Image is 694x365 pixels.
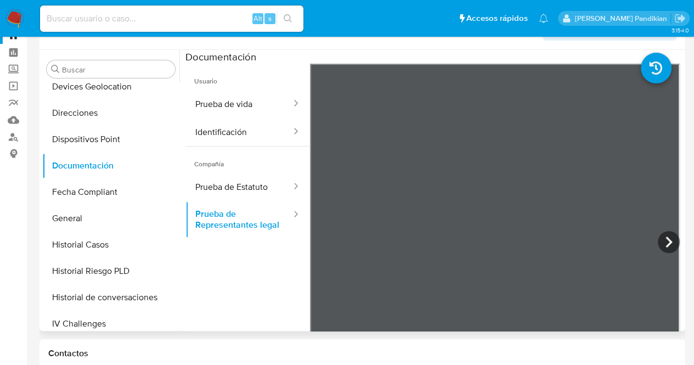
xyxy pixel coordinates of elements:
[40,12,303,26] input: Buscar usuario o caso...
[277,11,299,26] button: search-icon
[268,13,272,24] span: s
[42,258,179,284] button: Historial Riesgo PLD
[42,232,179,258] button: Historial Casos
[42,153,179,179] button: Documentación
[42,284,179,311] button: Historial de conversaciones
[42,311,179,337] button: IV Challenges
[574,13,670,24] p: agostina.bazzano@mercadolibre.com
[48,348,676,359] h1: Contactos
[253,13,262,24] span: Alt
[42,126,179,153] button: Dispositivos Point
[62,65,171,75] input: Buscar
[51,65,60,74] button: Buscar
[674,13,686,24] a: Salir
[671,26,689,35] span: 3.154.0
[539,14,548,23] a: Notificaciones
[42,100,179,126] button: Direcciones
[42,205,179,232] button: General
[42,179,179,205] button: Fecha Compliant
[42,74,179,100] button: Devices Geolocation
[466,13,528,24] span: Accesos rápidos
